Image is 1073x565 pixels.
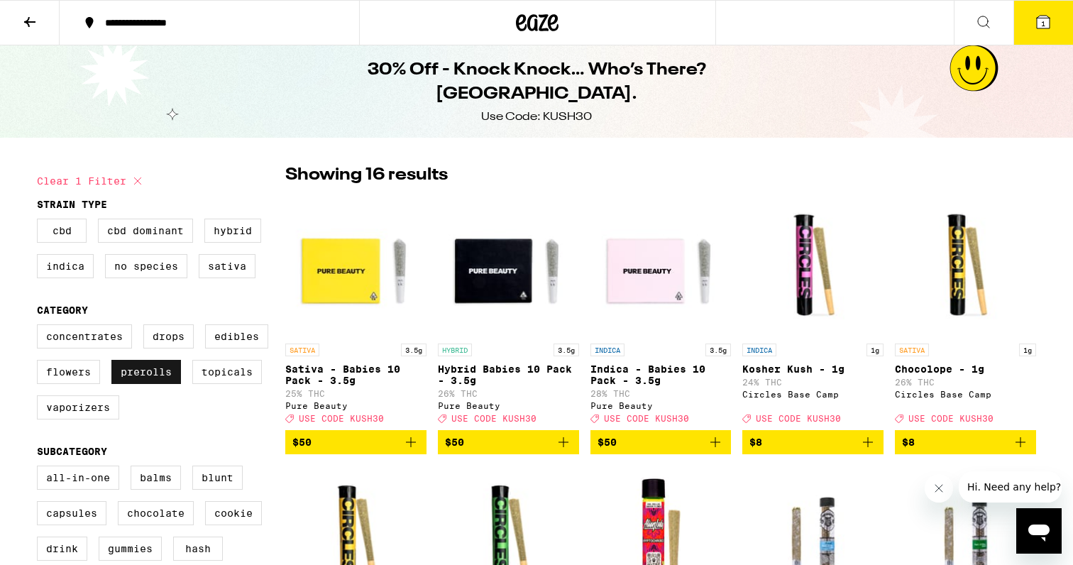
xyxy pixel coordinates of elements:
span: USE CODE KUSH30 [451,414,536,423]
button: Add to bag [895,430,1036,454]
label: CBD [37,219,87,243]
label: Chocolate [118,501,194,525]
button: Add to bag [742,430,884,454]
button: Add to bag [438,430,579,454]
div: Pure Beauty [590,401,732,410]
a: Open page for Chocolope - 1g from Circles Base Camp [895,194,1036,430]
label: Edibles [205,324,268,349]
p: 28% THC [590,389,732,398]
label: Indica [37,254,94,278]
img: Circles Base Camp - Kosher Kush - 1g [742,194,884,336]
label: Topicals [192,360,262,384]
label: All-In-One [37,466,119,490]
button: Add to bag [590,430,732,454]
div: Use Code: KUSH30 [481,109,592,125]
span: $8 [749,437,762,448]
label: Vaporizers [37,395,119,419]
img: Circles Base Camp - Chocolope - 1g [895,194,1036,336]
p: Hybrid Babies 10 Pack - 3.5g [438,363,579,386]
p: Sativa - Babies 10 Pack - 3.5g [285,363,427,386]
span: $50 [292,437,312,448]
label: Concentrates [37,324,132,349]
span: $50 [598,437,617,448]
a: Open page for Kosher Kush - 1g from Circles Base Camp [742,194,884,430]
label: Sativa [199,254,255,278]
iframe: Message from company [959,471,1062,503]
p: Chocolope - 1g [895,363,1036,375]
p: 24% THC [742,378,884,387]
button: Add to bag [285,430,427,454]
p: HYBRID [438,344,472,356]
p: INDICA [590,344,624,356]
label: Capsules [37,501,106,525]
span: $8 [902,437,915,448]
legend: Strain Type [37,199,107,210]
p: 1g [866,344,884,356]
a: Open page for Indica - Babies 10 Pack - 3.5g from Pure Beauty [590,194,732,430]
iframe: Button to launch messaging window [1016,508,1062,554]
label: Hybrid [204,219,261,243]
label: Gummies [99,537,162,561]
h1: 30% Off - Knock Knock… Who’s There? [GEOGRAPHIC_DATA]. [278,58,795,106]
span: USE CODE KUSH30 [756,414,841,423]
label: Drink [37,537,87,561]
p: Indica - Babies 10 Pack - 3.5g [590,363,732,386]
span: USE CODE KUSH30 [908,414,994,423]
img: Pure Beauty - Hybrid Babies 10 Pack - 3.5g [438,194,579,336]
p: 3.5g [401,344,427,356]
label: Blunt [192,466,243,490]
label: Flowers [37,360,100,384]
div: Pure Beauty [285,401,427,410]
p: 1g [1019,344,1036,356]
img: Pure Beauty - Sativa - Babies 10 Pack - 3.5g [285,194,427,336]
legend: Subcategory [37,446,107,457]
span: 1 [1041,19,1045,28]
div: Circles Base Camp [895,390,1036,399]
label: No Species [105,254,187,278]
img: Pure Beauty - Indica - Babies 10 Pack - 3.5g [590,194,732,336]
legend: Category [37,305,88,316]
a: Open page for Hybrid Babies 10 Pack - 3.5g from Pure Beauty [438,194,579,430]
p: SATIVA [895,344,929,356]
label: Prerolls [111,360,181,384]
button: 1 [1013,1,1073,45]
p: 25% THC [285,389,427,398]
div: Pure Beauty [438,401,579,410]
p: Kosher Kush - 1g [742,363,884,375]
span: $50 [445,437,464,448]
p: Showing 16 results [285,163,448,187]
p: INDICA [742,344,776,356]
p: SATIVA [285,344,319,356]
label: Cookie [205,501,262,525]
label: Balms [131,466,181,490]
span: USE CODE KUSH30 [604,414,689,423]
iframe: Close message [925,474,953,503]
label: Hash [173,537,223,561]
span: USE CODE KUSH30 [299,414,384,423]
button: Clear 1 filter [37,163,146,199]
p: 3.5g [554,344,579,356]
label: CBD Dominant [98,219,193,243]
label: Drops [143,324,194,349]
a: Open page for Sativa - Babies 10 Pack - 3.5g from Pure Beauty [285,194,427,430]
div: Circles Base Camp [742,390,884,399]
p: 26% THC [438,389,579,398]
p: 3.5g [705,344,731,356]
p: 26% THC [895,378,1036,387]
